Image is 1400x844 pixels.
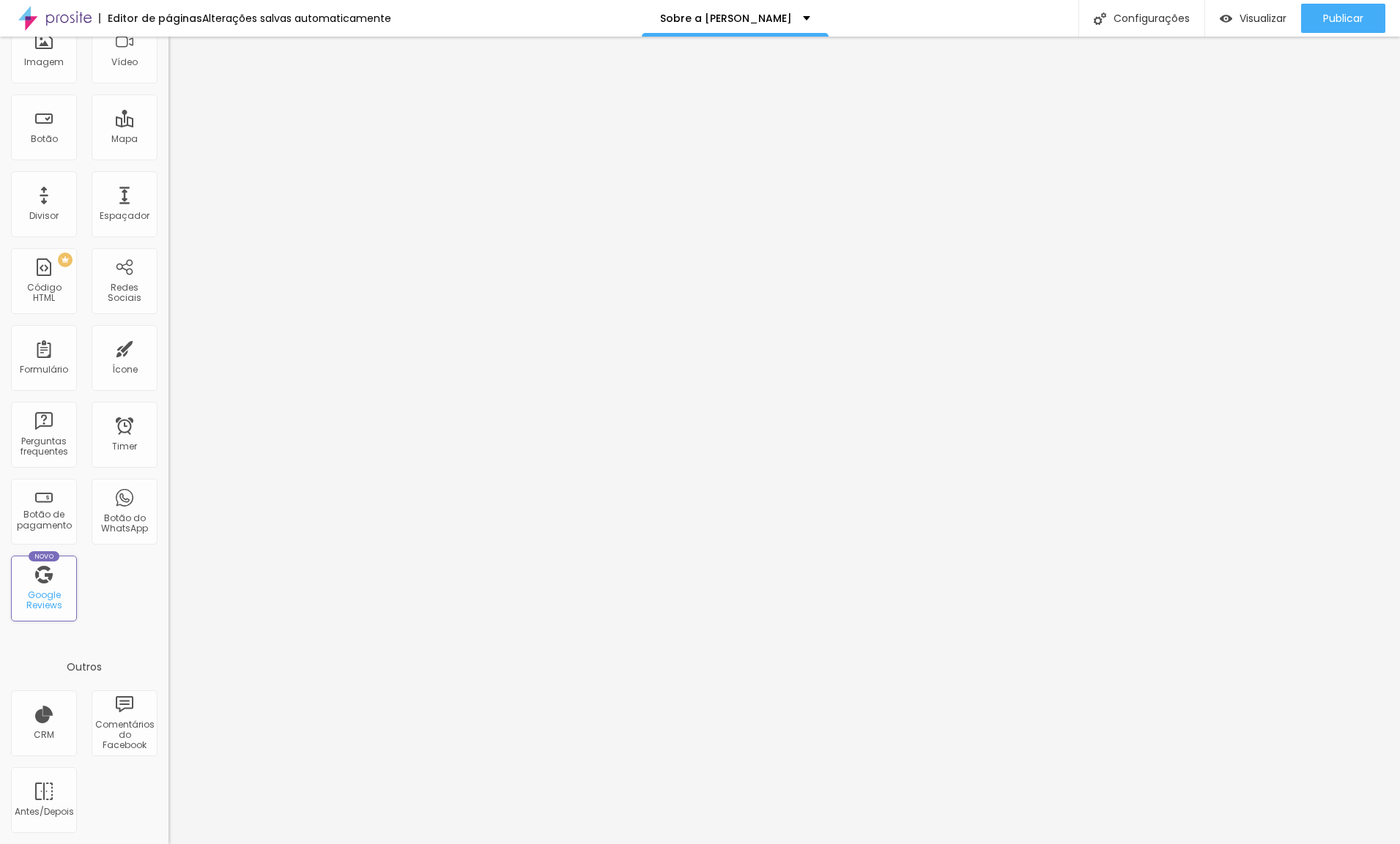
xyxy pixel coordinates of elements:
div: Comentários do Facebook [95,720,153,751]
div: Código HTML [15,283,73,304]
div: Ícone [112,365,138,375]
div: Botão de pagamento [15,509,73,531]
p: Sobre a [PERSON_NAME] [660,13,792,23]
div: Imagem [24,57,64,67]
div: Editor de páginas [99,13,202,23]
div: Mapa [111,134,138,144]
img: view-1.svg [1220,12,1232,25]
div: Botão do WhatsApp [95,513,153,534]
button: Visualizar [1205,4,1301,33]
div: Perguntas frequentes [15,436,73,458]
div: Timer [112,441,137,452]
div: Novo [29,551,60,561]
div: Antes/Depois [15,807,73,817]
div: CRM [34,730,54,740]
div: Divisor [29,211,59,221]
button: Publicar [1301,4,1385,33]
div: Redes Sociais [95,283,153,304]
div: Alterações salvas automaticamente [202,13,391,23]
div: Google Reviews [15,590,73,611]
img: Icone [1094,12,1106,25]
div: Espaçador [100,211,149,221]
span: Publicar [1323,12,1363,24]
div: Vídeo [111,57,138,67]
div: Botão [31,134,58,144]
div: Formulário [20,365,68,375]
span: Visualizar [1240,12,1286,24]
